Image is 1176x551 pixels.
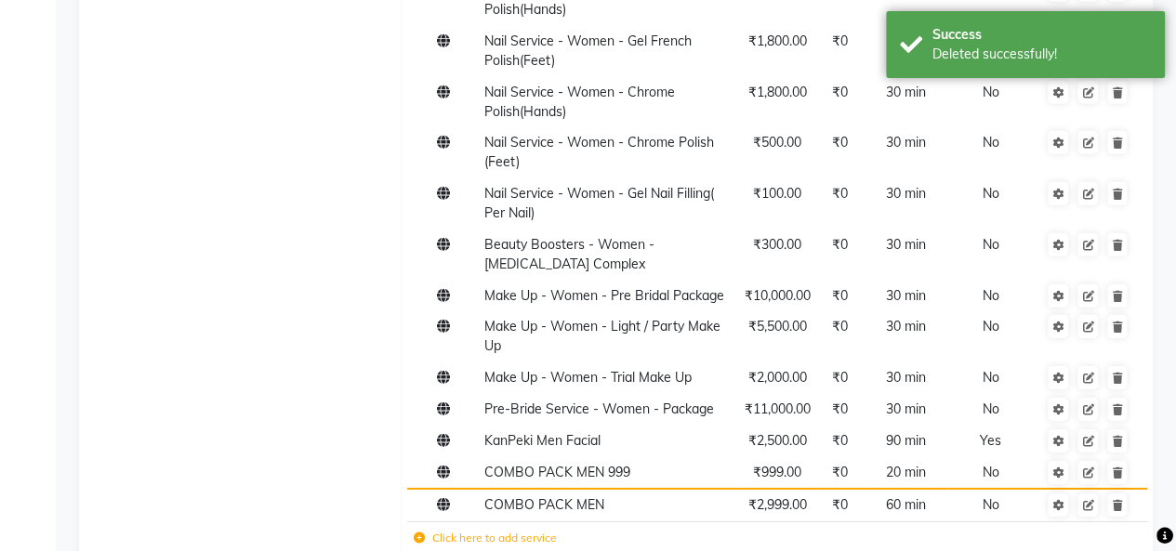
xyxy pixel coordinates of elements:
span: ₹0 [832,84,848,100]
span: No [982,464,998,480]
span: ₹11,000.00 [744,400,810,417]
span: 30 min [886,185,926,202]
span: ₹1,800.00 [747,33,806,49]
span: ₹0 [832,464,848,480]
span: 30 min [886,400,926,417]
span: ₹0 [832,185,848,202]
span: Nail Service - Women - Gel Nail Filling( Per Nail) [483,185,713,221]
span: No [982,134,998,151]
span: 30 min [886,134,926,151]
label: Click here to add service [414,530,557,546]
span: KanPeki Men Facial [483,432,600,449]
span: No [982,318,998,335]
span: 30 min [886,369,926,386]
span: ₹0 [832,318,848,335]
span: ₹0 [832,369,848,386]
span: 30 min [886,236,926,253]
span: Make Up - Women - Light / Party Make Up [483,318,720,354]
div: Success [932,25,1151,45]
span: 90 min [886,432,926,449]
span: ₹2,999.00 [747,496,806,513]
span: Beauty Boosters - Women - [MEDICAL_DATA] Complex [483,236,654,272]
span: ₹5,500.00 [747,318,806,335]
span: ₹0 [832,236,848,253]
span: ₹500.00 [753,134,801,151]
span: No [982,400,998,417]
span: ₹1,800.00 [747,84,806,100]
span: 20 min [886,464,926,480]
span: No [982,84,998,100]
span: Yes [980,432,1001,449]
span: COMBO PACK MEN [483,496,603,513]
span: Make Up - Women - Trial Make Up [483,369,691,386]
span: No [982,287,998,304]
span: No [982,496,998,513]
span: ₹0 [832,432,848,449]
span: Nail Service - Women - Gel French Polish(Feet) [483,33,691,69]
span: 30 min [886,318,926,335]
span: 30 min [886,84,926,100]
span: ₹100.00 [753,185,801,202]
span: ₹0 [832,287,848,304]
span: ₹0 [832,33,848,49]
span: ₹0 [832,134,848,151]
span: No [982,236,998,253]
span: Pre-Bride Service - Women - Package [483,400,713,417]
span: ₹0 [832,496,848,513]
span: ₹10,000.00 [744,287,810,304]
span: Nail Service - Women - Chrome Polish (Feet) [483,134,713,170]
span: COMBO PACK MEN 999 [483,464,629,480]
span: 30 min [886,287,926,304]
span: ₹999.00 [753,464,801,480]
span: No [982,369,998,386]
span: No [982,185,998,202]
span: ₹2,000.00 [747,369,806,386]
span: 60 min [886,496,926,513]
span: ₹2,500.00 [747,432,806,449]
span: ₹0 [832,400,848,417]
span: Nail Service - Women - Chrome Polish(Hands) [483,84,674,120]
span: Make Up - Women - Pre Bridal Package [483,287,723,304]
div: Deleted successfully! [932,45,1151,64]
span: ₹300.00 [753,236,801,253]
